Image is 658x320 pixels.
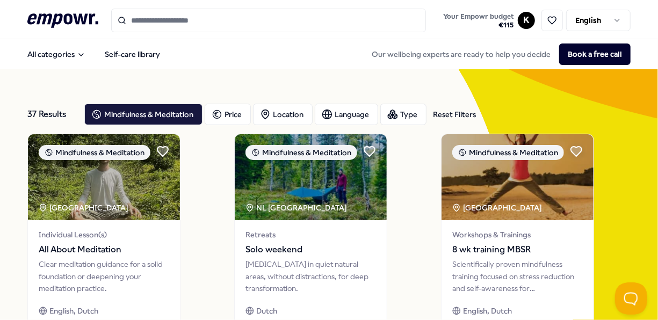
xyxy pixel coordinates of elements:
span: Solo weekend [245,243,376,257]
div: Clear meditation guidance for a solid foundation or deepening your meditation practice. [39,258,169,294]
span: English, Dutch [49,305,98,317]
div: Scientifically proven mindfulness training focused on stress reduction and self-awareness for [ME... [452,258,583,294]
button: K [518,12,535,29]
span: Your Empowr budget [443,12,514,21]
span: English, Dutch [463,305,512,317]
div: [GEOGRAPHIC_DATA] [452,202,544,214]
div: Mindfulness & Meditation [39,145,150,160]
div: Mindfulness & Meditation [245,145,357,160]
div: NL [GEOGRAPHIC_DATA] [245,202,349,214]
div: 37 Results [27,104,76,125]
span: Dutch [256,305,277,317]
button: Mindfulness & Meditation [84,104,203,125]
img: package image [442,134,594,220]
span: All About Meditation [39,243,169,257]
img: package image [235,134,387,220]
button: Language [315,104,378,125]
button: Type [380,104,426,125]
iframe: Help Scout Beacon - Open [615,282,647,315]
div: [GEOGRAPHIC_DATA] [39,202,130,214]
button: Your Empowr budget€115 [441,10,516,32]
button: Location [253,104,313,125]
div: Mindfulness & Meditation [452,145,564,160]
button: Price [205,104,251,125]
nav: Main [19,43,169,65]
input: Search for products, categories or subcategories [111,9,426,32]
button: Book a free call [559,43,631,65]
a: Your Empowr budget€115 [439,9,518,32]
span: Individual Lesson(s) [39,229,169,241]
span: € 115 [443,21,514,30]
img: package image [28,134,180,220]
span: 8 wk training MBSR [452,243,583,257]
button: All categories [19,43,94,65]
a: Self-care library [96,43,169,65]
span: Retreats [245,229,376,241]
div: Our wellbeing experts are ready to help you decide [363,43,631,65]
div: Reset Filters [433,108,476,120]
div: [MEDICAL_DATA] in quiet natural areas, without distractions, for deep transformation. [245,258,376,294]
span: Workshops & Trainings [452,229,583,241]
